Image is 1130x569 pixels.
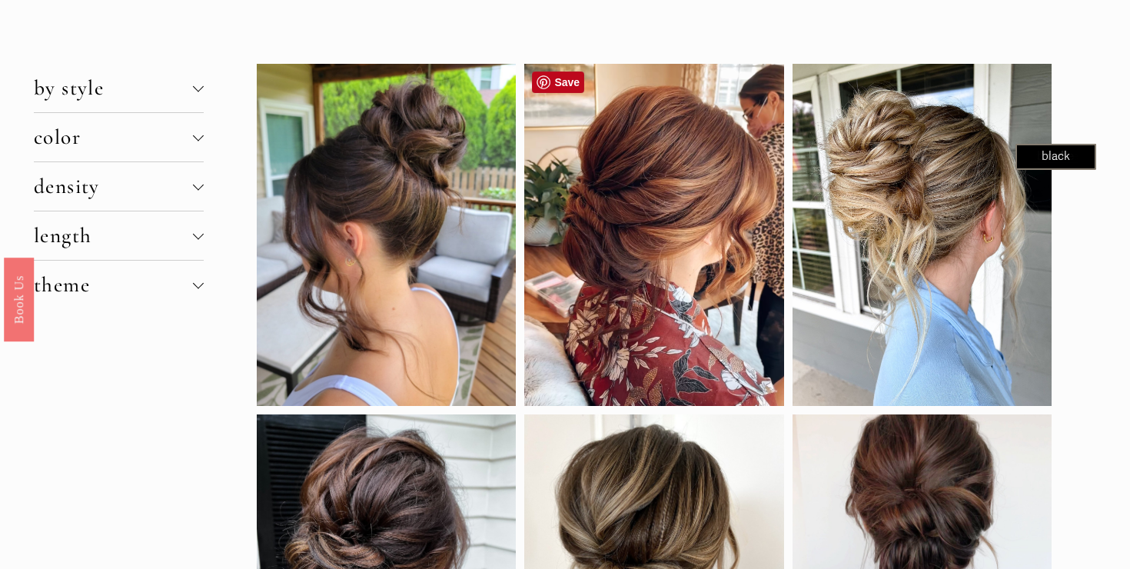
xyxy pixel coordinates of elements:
span: density [34,174,193,199]
span: by style [34,75,193,101]
button: color [34,113,204,161]
button: density [34,162,204,211]
button: theme [34,261,204,309]
span: theme [34,272,193,298]
span: length [34,223,193,248]
button: by style [34,64,204,112]
a: Book Us [4,258,34,341]
span: color [34,125,193,150]
a: Pin it! [532,72,584,93]
span: black [1042,149,1070,163]
button: length [34,211,204,260]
